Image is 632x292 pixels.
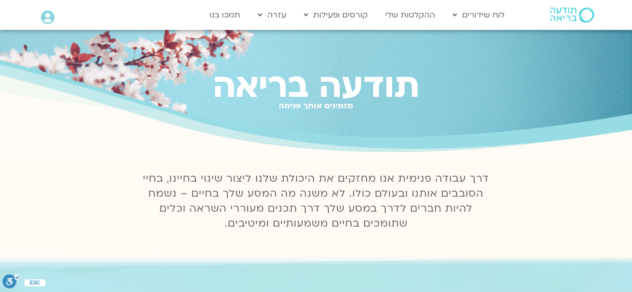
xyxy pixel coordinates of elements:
a: לוח שידורים [448,5,510,24]
a: עזרה [253,5,291,24]
a: קורסים ופעילות [299,5,373,24]
img: תודעה בריאה [550,7,594,22]
a: תמכו בנו [204,5,245,24]
p: דרך עבודה פנימית אנו מחזקים את היכולת שלנו ליצור שינוי בחיינו, בחיי הסובבים אותנו ובעולם כולו. לא... [137,171,495,231]
a: ההקלטות שלי [380,5,440,24]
